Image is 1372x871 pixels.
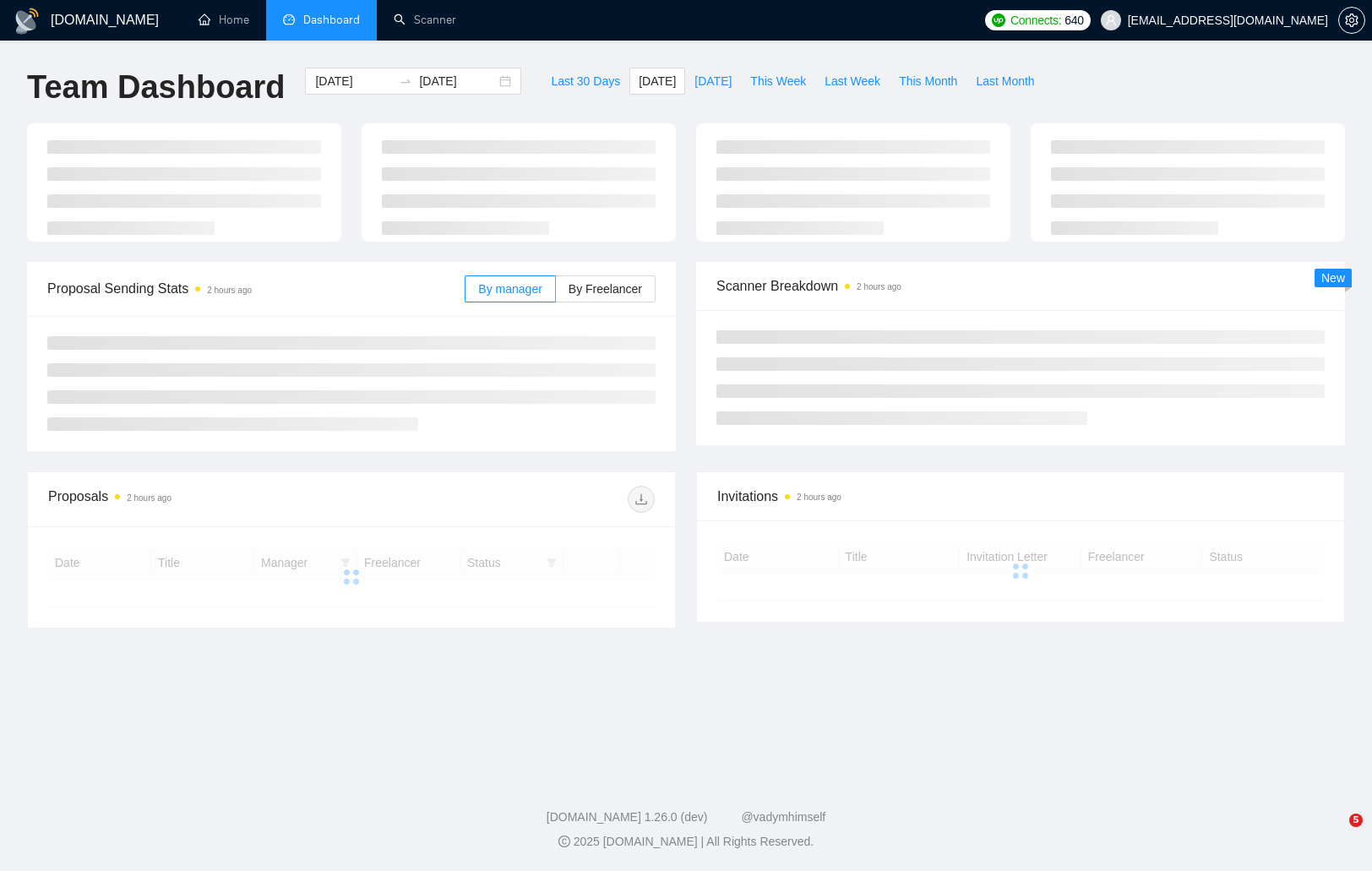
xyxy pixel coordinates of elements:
span: copyright [558,836,570,847]
span: Scanner Breakdown [716,275,1325,297]
img: upwork-logo.png [992,14,1005,27]
span: [DATE] [639,72,676,90]
time: 2 hours ago [207,286,252,295]
span: swap-right [399,74,412,88]
button: setting [1338,7,1365,34]
a: @vadymhimself [741,810,825,824]
span: setting [1339,14,1364,27]
input: End date [419,72,496,90]
button: Last 30 Days [542,68,629,95]
span: By Freelancer [569,282,642,296]
a: [DOMAIN_NAME] 1.26.0 (dev) [547,810,708,824]
span: 5 [1349,814,1363,827]
a: setting [1338,14,1365,27]
span: 640 [1064,11,1083,30]
span: dashboard [283,14,295,25]
span: Last Week [825,72,880,90]
span: Proposal Sending Stats [47,278,465,299]
time: 2 hours ago [857,282,901,291]
span: Last 30 Days [551,72,620,90]
span: user [1105,14,1117,26]
span: Invitations [717,486,1324,507]
button: [DATE] [685,68,741,95]
span: By manager [478,282,542,296]
button: [DATE] [629,68,685,95]
div: Proposals [48,486,351,513]
img: logo [14,8,41,35]
button: This Month [890,68,966,95]
iframe: Intercom live chat [1315,814,1355,854]
span: Last Month [976,72,1034,90]
span: This Month [899,72,957,90]
time: 2 hours ago [797,493,841,502]
h1: Team Dashboard [27,68,285,107]
span: to [399,74,412,88]
button: Last Month [966,68,1043,95]
time: 2 hours ago [127,493,171,503]
span: Dashboard [303,13,360,27]
a: homeHome [199,13,249,27]
div: 2025 [DOMAIN_NAME] | All Rights Reserved. [14,833,1358,851]
span: [DATE] [694,72,732,90]
input: Start date [315,72,392,90]
span: This Week [750,72,806,90]
a: searchScanner [394,13,456,27]
span: Connects: [1010,11,1061,30]
button: Last Week [815,68,890,95]
button: This Week [741,68,815,95]
span: New [1321,271,1345,285]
